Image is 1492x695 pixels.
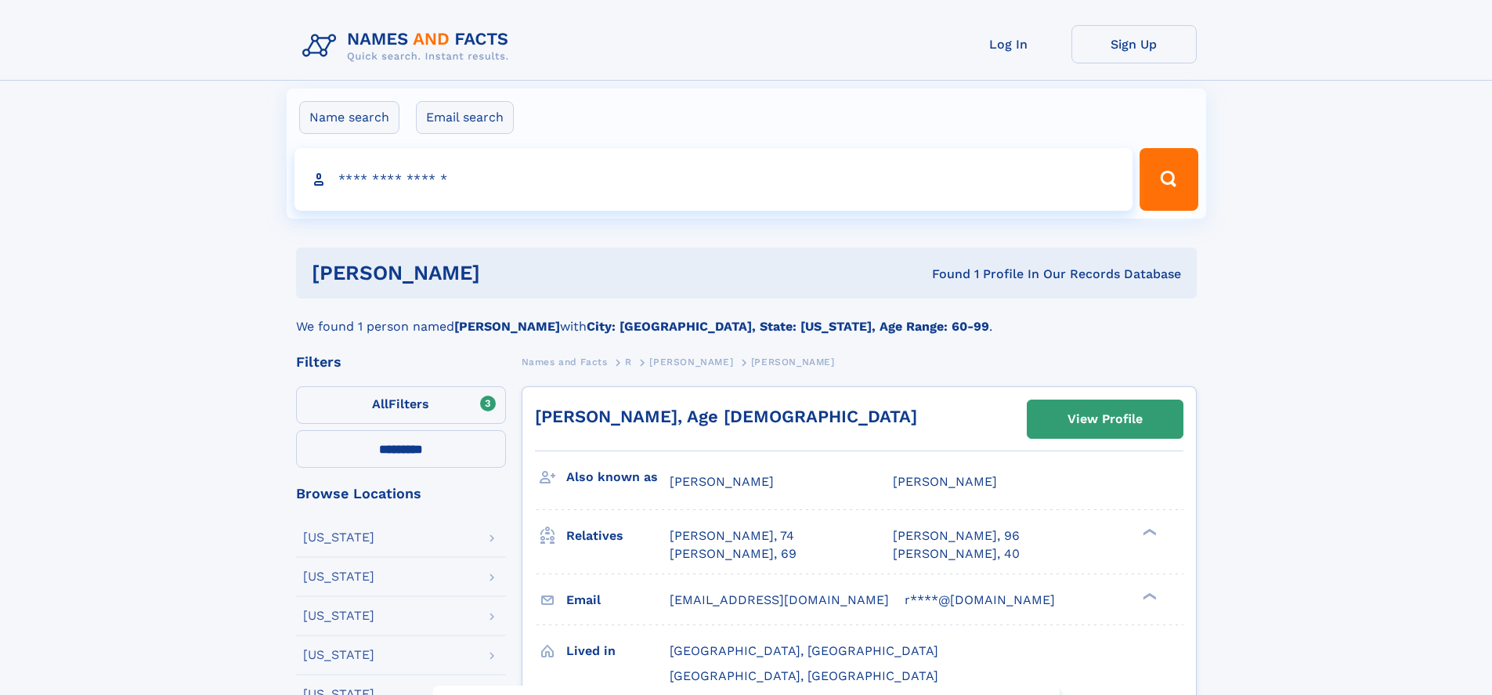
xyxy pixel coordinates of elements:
[893,527,1020,545] a: [PERSON_NAME], 96
[625,357,632,367] span: R
[1139,527,1158,538] div: ❯
[303,649,374,661] div: [US_STATE]
[522,352,608,371] a: Names and Facts
[454,319,560,334] b: [PERSON_NAME]
[1068,401,1143,437] div: View Profile
[303,610,374,622] div: [US_STATE]
[670,643,938,658] span: [GEOGRAPHIC_DATA], [GEOGRAPHIC_DATA]
[670,527,794,545] a: [PERSON_NAME], 74
[670,474,774,489] span: [PERSON_NAME]
[706,266,1181,283] div: Found 1 Profile In Our Records Database
[299,101,399,134] label: Name search
[670,668,938,683] span: [GEOGRAPHIC_DATA], [GEOGRAPHIC_DATA]
[587,319,989,334] b: City: [GEOGRAPHIC_DATA], State: [US_STATE], Age Range: 60-99
[535,407,917,426] a: [PERSON_NAME], Age [DEMOGRAPHIC_DATA]
[566,587,670,614] h3: Email
[625,352,632,371] a: R
[893,545,1020,563] a: [PERSON_NAME], 40
[416,101,514,134] label: Email search
[566,638,670,664] h3: Lived in
[670,592,889,607] span: [EMAIL_ADDRESS][DOMAIN_NAME]
[649,352,733,371] a: [PERSON_NAME]
[566,523,670,549] h3: Relatives
[566,464,670,490] h3: Also known as
[670,545,797,563] a: [PERSON_NAME], 69
[296,25,522,67] img: Logo Names and Facts
[372,396,388,411] span: All
[294,148,1133,211] input: search input
[1139,591,1158,601] div: ❯
[296,487,506,501] div: Browse Locations
[296,386,506,424] label: Filters
[751,357,835,367] span: [PERSON_NAME]
[303,570,374,583] div: [US_STATE]
[1028,400,1183,438] a: View Profile
[312,263,706,283] h1: [PERSON_NAME]
[296,299,1197,336] div: We found 1 person named with .
[1140,148,1198,211] button: Search Button
[946,25,1071,63] a: Log In
[303,531,374,544] div: [US_STATE]
[893,474,997,489] span: [PERSON_NAME]
[296,355,506,369] div: Filters
[649,357,733,367] span: [PERSON_NAME]
[1071,25,1197,63] a: Sign Up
